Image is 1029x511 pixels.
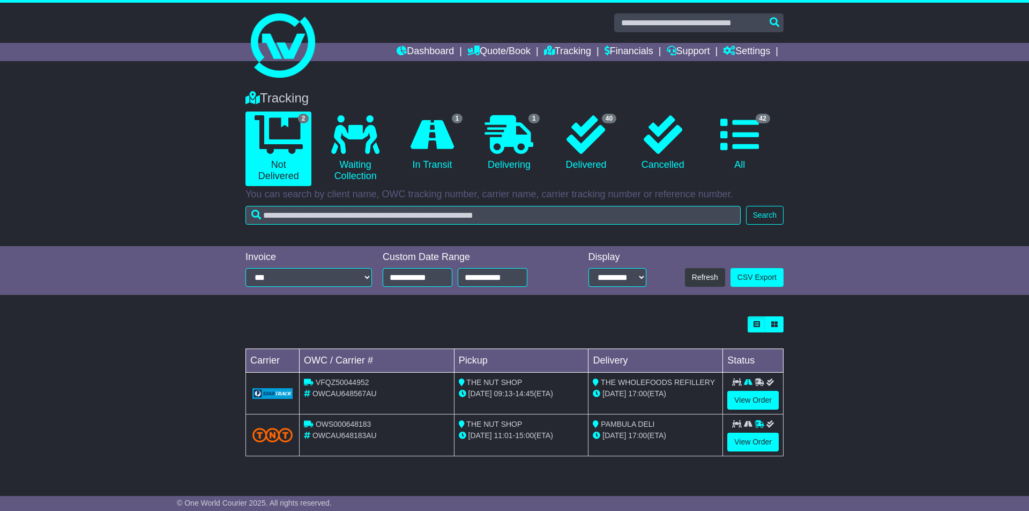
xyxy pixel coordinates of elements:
[685,268,725,287] button: Refresh
[593,430,718,441] div: (ETA)
[252,428,293,442] img: TNT_Domestic.png
[528,114,540,123] span: 1
[245,112,311,186] a: 2 Not Delivered
[466,378,522,387] span: THE NUT SHOP
[544,43,591,61] a: Tracking
[397,43,454,61] a: Dashboard
[730,268,784,287] a: CSV Export
[602,431,626,440] span: [DATE]
[494,389,513,398] span: 09:13
[468,389,492,398] span: [DATE]
[727,391,779,410] a: View Order
[454,349,588,373] td: Pickup
[628,431,647,440] span: 17:00
[515,389,534,398] span: 14:45
[316,420,371,428] span: OWS000648183
[553,112,619,175] a: 40 Delivered
[312,389,377,398] span: OWCAU648567AU
[399,112,465,175] a: 1 In Transit
[723,43,770,61] a: Settings
[605,43,653,61] a: Financials
[452,114,463,123] span: 1
[515,431,534,440] span: 15:00
[593,388,718,399] div: (ETA)
[707,112,773,175] a: 42 All
[245,251,372,263] div: Invoice
[588,251,646,263] div: Display
[312,431,377,440] span: OWCAU648183AU
[630,112,696,175] a: Cancelled
[468,431,492,440] span: [DATE]
[298,114,309,123] span: 2
[177,499,332,507] span: © One World Courier 2025. All rights reserved.
[723,349,784,373] td: Status
[300,349,454,373] td: OWC / Carrier #
[667,43,710,61] a: Support
[727,433,779,451] a: View Order
[602,114,616,123] span: 40
[252,388,293,399] img: GetCarrierServiceLogo
[246,349,300,373] td: Carrier
[459,430,584,441] div: - (ETA)
[245,189,784,201] p: You can search by client name, OWC tracking number, carrier name, carrier tracking number or refe...
[467,43,531,61] a: Quote/Book
[602,389,626,398] span: [DATE]
[316,378,369,387] span: VFQZ50044952
[601,378,715,387] span: THE WHOLEFOODS REFILLERY
[322,112,388,186] a: Waiting Collection
[494,431,513,440] span: 11:01
[476,112,542,175] a: 1 Delivering
[628,389,647,398] span: 17:00
[383,251,555,263] div: Custom Date Range
[746,206,784,225] button: Search
[459,388,584,399] div: - (ETA)
[466,420,522,428] span: THE NUT SHOP
[601,420,654,428] span: PAMBULA DELI
[588,349,723,373] td: Delivery
[756,114,770,123] span: 42
[240,91,789,106] div: Tracking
